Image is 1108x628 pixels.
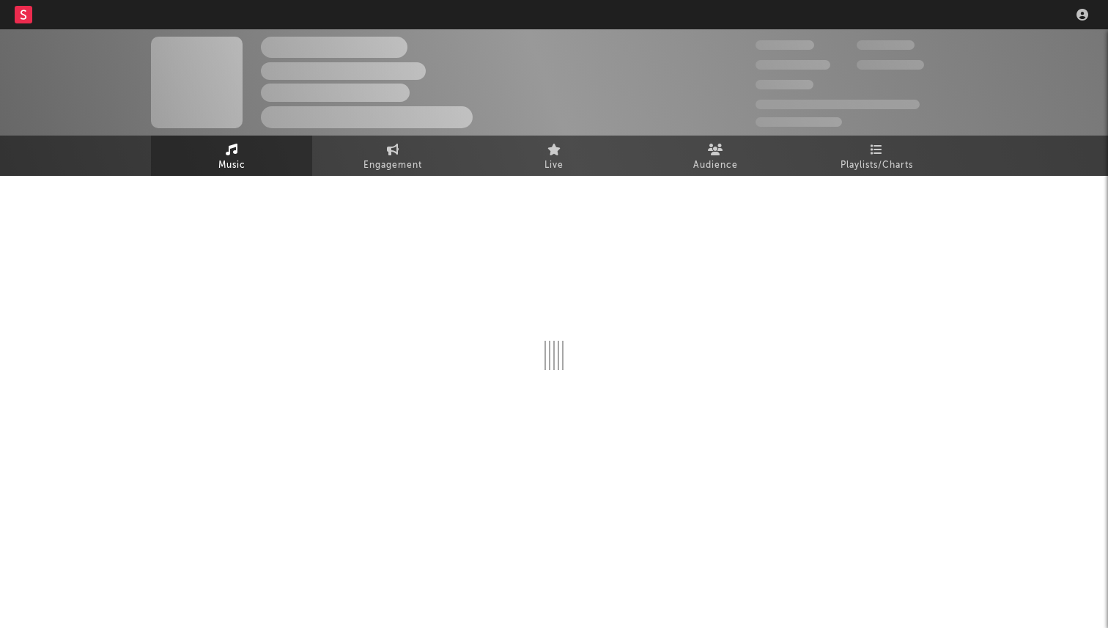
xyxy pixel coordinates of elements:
a: Audience [635,136,796,176]
span: 100,000 [857,40,915,50]
span: Audience [693,157,738,174]
span: Playlists/Charts [841,157,913,174]
span: 50,000,000 [756,60,830,70]
span: Live [544,157,564,174]
span: 100,000 [756,80,813,89]
a: Playlists/Charts [796,136,957,176]
span: 1,000,000 [857,60,924,70]
span: Engagement [363,157,422,174]
a: Engagement [312,136,473,176]
span: 300,000 [756,40,814,50]
a: Live [473,136,635,176]
span: Jump Score: 85.0 [756,117,842,127]
span: Music [218,157,245,174]
a: Music [151,136,312,176]
span: 50,000,000 Monthly Listeners [756,100,920,109]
